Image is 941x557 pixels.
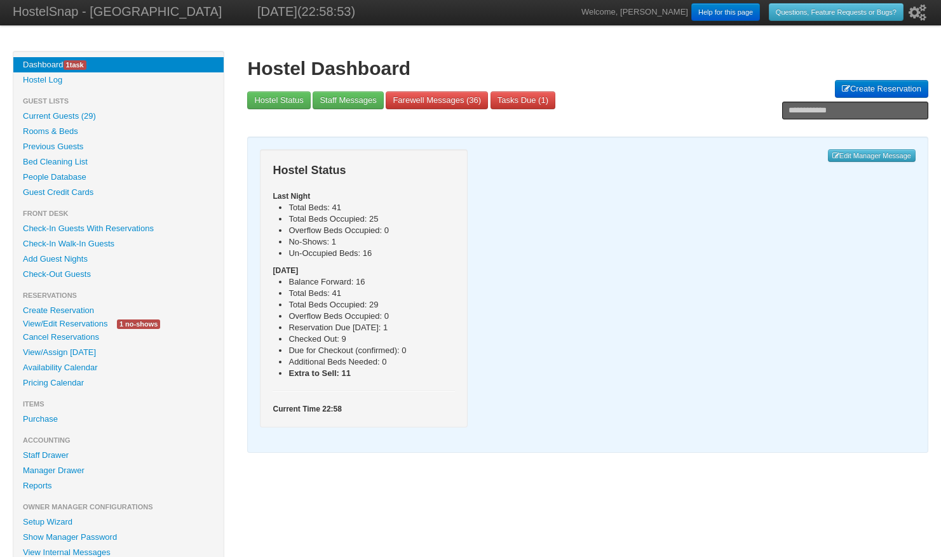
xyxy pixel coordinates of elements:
[835,80,928,98] a: Create Reservation
[13,396,224,412] li: Items
[313,91,383,109] a: Staff Messages
[273,162,454,179] h3: Hostel Status
[117,319,160,329] span: 1 no-shows
[13,330,224,345] a: Cancel Reservations
[13,139,224,154] a: Previous Guests
[13,170,224,185] a: People Database
[273,403,454,415] h5: Current Time 22:58
[13,267,224,282] a: Check-Out Guests
[13,221,224,236] a: Check-In Guests With Reservations
[13,236,224,252] a: Check-In Walk-In Guests
[13,72,224,88] a: Hostel Log
[288,368,351,378] b: Extra to Sell: 11
[13,463,224,478] a: Manager Drawer
[247,57,928,80] h1: Hostel Dashboard
[13,412,224,427] a: Purchase
[273,265,454,276] h5: [DATE]
[247,91,310,109] a: Hostel Status
[13,57,224,72] a: Dashboard1task
[288,225,454,236] li: Overflow Beds Occupied: 0
[13,530,224,545] a: Show Manager Password
[107,317,170,330] a: 1 no-shows
[288,236,454,248] li: No-Shows: 1
[288,311,454,322] li: Overflow Beds Occupied: 0
[66,61,70,69] span: 1
[288,299,454,311] li: Total Beds Occupied: 29
[13,499,224,514] li: Owner Manager Configurations
[288,248,454,259] li: Un-Occupied Beds: 16
[13,448,224,463] a: Staff Drawer
[13,433,224,448] li: Accounting
[288,202,454,213] li: Total Beds: 41
[13,317,117,330] a: View/Edit Reservations
[13,288,224,303] li: Reservations
[13,124,224,139] a: Rooms & Beds
[13,514,224,530] a: Setup Wizard
[13,478,224,493] a: Reports
[13,252,224,267] a: Add Guest Nights
[13,303,224,318] a: Create Reservation
[691,3,760,21] a: Help for this page
[288,356,454,368] li: Additional Beds Needed: 0
[13,375,224,391] a: Pricing Calendar
[13,206,224,221] li: Front Desk
[288,276,454,288] li: Balance Forward: 16
[288,322,454,333] li: Reservation Due [DATE]: 1
[288,345,454,356] li: Due for Checkout (confirmed): 0
[386,91,488,109] a: Farewell Messages (36)
[541,95,545,105] span: 1
[13,360,224,375] a: Availability Calendar
[288,213,454,225] li: Total Beds Occupied: 25
[13,185,224,200] a: Guest Credit Cards
[828,149,916,162] a: Edit Manager Message
[13,109,224,124] a: Current Guests (29)
[909,4,926,21] i: Setup Wizard
[769,3,904,21] a: Questions, Feature Requests or Bugs?
[13,154,224,170] a: Bed Cleaning List
[273,191,454,202] h5: Last Night
[491,91,555,109] a: Tasks Due (1)
[469,95,478,105] span: 36
[13,345,224,360] a: View/Assign [DATE]
[288,333,454,345] li: Checked Out: 9
[13,93,224,109] li: Guest Lists
[288,288,454,299] li: Total Beds: 41
[64,60,86,70] span: task
[297,4,355,18] span: (22:58:53)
